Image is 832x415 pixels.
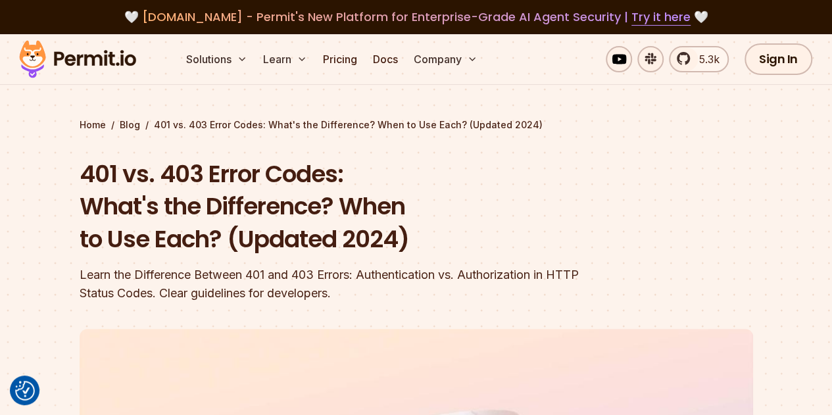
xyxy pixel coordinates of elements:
[32,8,800,26] div: 🤍 🤍
[13,37,142,82] img: Permit logo
[631,9,691,26] a: Try it here
[15,381,35,401] button: Consent Preferences
[408,46,483,72] button: Company
[669,46,729,72] a: 5.3k
[80,158,585,256] h1: 401 vs. 403 Error Codes: What's the Difference? When to Use Each? (Updated 2024)
[258,46,312,72] button: Learn
[368,46,403,72] a: Docs
[80,118,753,132] div: / /
[691,51,720,67] span: 5.3k
[318,46,362,72] a: Pricing
[15,381,35,401] img: Revisit consent button
[142,9,691,25] span: [DOMAIN_NAME] - Permit's New Platform for Enterprise-Grade AI Agent Security |
[745,43,812,75] a: Sign In
[120,118,140,132] a: Blog
[80,266,585,303] div: Learn the Difference Between 401 and 403 Errors: Authentication vs. Authorization in HTTP Status ...
[80,118,106,132] a: Home
[181,46,253,72] button: Solutions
